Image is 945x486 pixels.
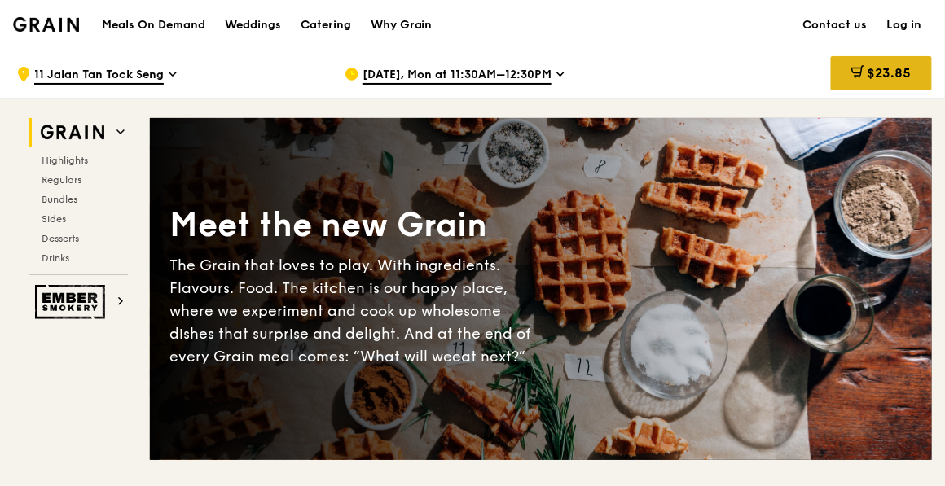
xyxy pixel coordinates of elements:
a: Weddings [215,1,291,50]
a: Why Grain [361,1,442,50]
span: Highlights [42,155,88,166]
a: Catering [291,1,361,50]
span: Bundles [42,194,77,205]
img: Grain web logo [35,118,110,147]
div: Why Grain [371,1,433,50]
span: [DATE], Mon at 11:30AM–12:30PM [363,67,552,85]
img: Grain [13,17,79,32]
div: Weddings [225,1,281,50]
img: Ember Smokery web logo [35,285,110,319]
a: Log in [877,1,932,50]
div: The Grain that loves to play. With ingredients. Flavours. Food. The kitchen is our happy place, w... [169,254,541,368]
span: Desserts [42,233,79,244]
a: Contact us [793,1,877,50]
h1: Meals On Demand [102,17,205,33]
div: Catering [301,1,351,50]
span: $23.85 [868,65,912,81]
span: Drinks [42,252,69,264]
span: Sides [42,213,66,225]
span: eat next?” [452,348,525,366]
div: Meet the new Grain [169,204,541,247]
span: 11 Jalan Tan Tock Seng [34,67,164,85]
span: Regulars [42,174,81,186]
